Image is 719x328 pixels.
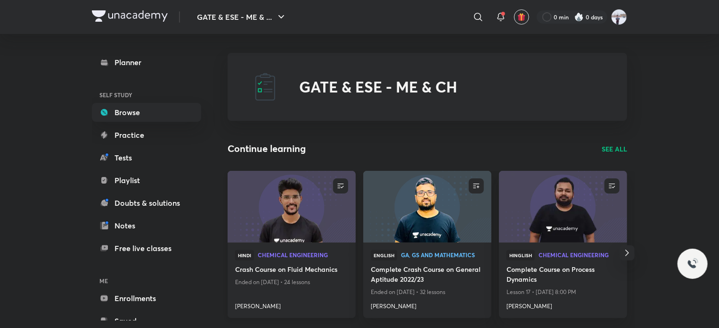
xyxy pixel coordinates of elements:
[92,103,201,122] a: Browse
[92,289,201,308] a: Enrollments
[401,252,484,258] span: GA, GS and Mathematics
[92,216,201,235] a: Notes
[507,264,620,286] a: Complete Course on Process Dynamics
[687,258,698,269] img: ttu
[514,9,529,25] button: avatar
[574,12,584,22] img: streak
[363,171,491,243] a: new-thumbnail
[401,252,484,259] a: GA, GS and Mathematics
[371,286,484,298] p: Ended on [DATE] • 32 lessons
[228,171,356,243] a: new-thumbnail
[258,252,348,258] span: Chemical Engineering
[258,252,348,259] a: Chemical Engineering
[499,171,627,243] a: new-thumbnail
[507,286,620,298] p: Lesson 17 • [DATE] 8:00 PM
[362,170,492,243] img: new-thumbnail
[92,239,201,258] a: Free live classes
[250,72,280,102] img: GATE & ESE - ME & CH
[371,264,484,286] a: Complete Crash Course on General Aptitude 2022/23
[507,250,535,261] span: Hinglish
[539,252,620,258] span: Chemical Engineering
[92,126,201,144] a: Practice
[228,142,306,156] h2: Continue learning
[92,87,201,103] h6: SELF STUDY
[92,273,201,289] h6: ME
[517,13,526,21] img: avatar
[498,170,628,243] img: new-thumbnail
[92,10,168,24] a: Company Logo
[235,276,348,288] p: Ended on [DATE] • 24 lessons
[191,8,293,26] button: GATE & ESE - ME & ...
[92,193,201,212] a: Doubts & solutions
[92,171,201,190] a: Playlist
[92,148,201,167] a: Tests
[92,53,201,72] a: Planner
[235,298,348,311] a: [PERSON_NAME]
[235,264,348,276] a: Crash Course on Fluid Mechanics
[235,250,254,261] span: Hindi
[371,250,397,261] span: English
[539,252,620,259] a: Chemical Engineering
[92,10,168,22] img: Company Logo
[299,78,457,96] h2: GATE & ESE - ME & CH
[602,144,627,154] a: SEE ALL
[611,9,627,25] img: Nikhil
[226,170,357,243] img: new-thumbnail
[507,298,620,311] a: [PERSON_NAME]
[371,298,484,311] a: [PERSON_NAME]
